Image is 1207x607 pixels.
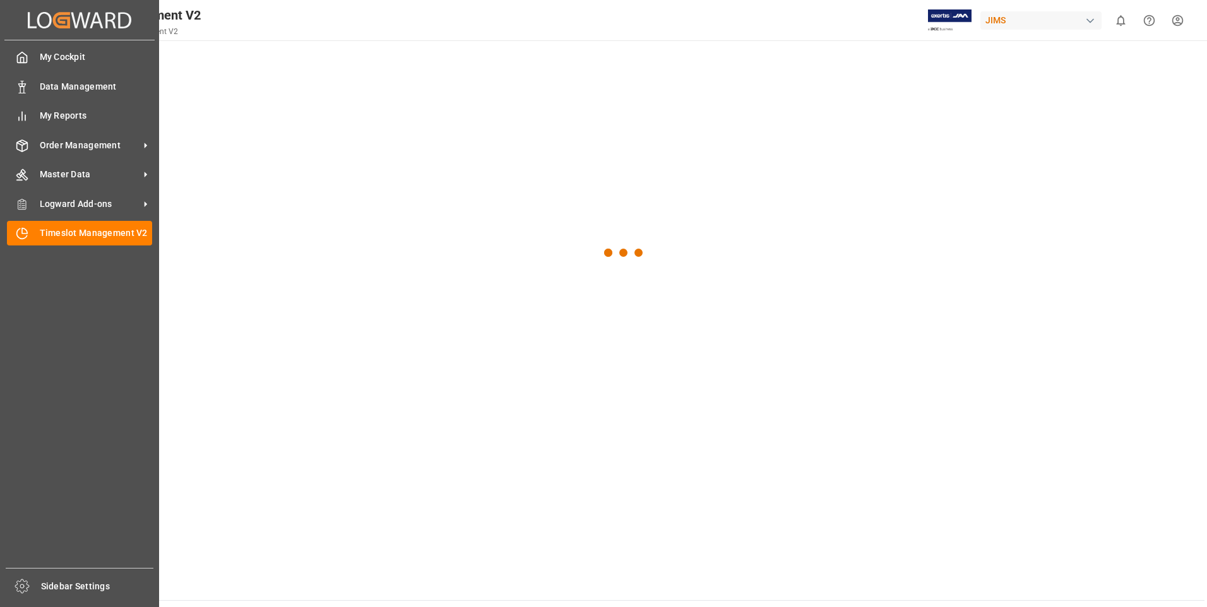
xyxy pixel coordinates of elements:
[41,580,154,593] span: Sidebar Settings
[40,227,153,240] span: Timeslot Management V2
[7,74,152,98] a: Data Management
[40,80,153,93] span: Data Management
[7,221,152,245] a: Timeslot Management V2
[928,9,972,32] img: Exertis%20JAM%20-%20Email%20Logo.jpg_1722504956.jpg
[7,45,152,69] a: My Cockpit
[40,50,153,64] span: My Cockpit
[40,109,153,122] span: My Reports
[980,8,1107,32] button: JIMS
[1135,6,1163,35] button: Help Center
[1107,6,1135,35] button: show 0 new notifications
[40,197,140,211] span: Logward Add-ons
[40,139,140,152] span: Order Management
[980,11,1102,30] div: JIMS
[40,168,140,181] span: Master Data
